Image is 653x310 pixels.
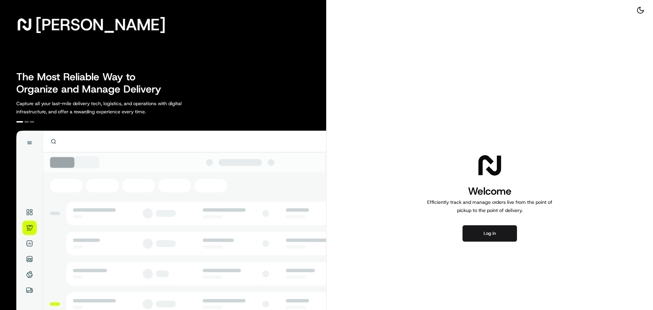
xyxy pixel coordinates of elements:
[16,71,169,95] h2: The Most Reliable Way to Organize and Manage Delivery
[35,18,166,31] span: [PERSON_NAME]
[463,225,517,242] button: Log in
[424,198,555,214] p: Efficiently track and manage orders live from the point of pickup to the point of delivery.
[16,99,212,116] p: Capture all your last-mile delivery tech, logistics, and operations with digital infrastructure, ...
[424,184,555,198] h1: Welcome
